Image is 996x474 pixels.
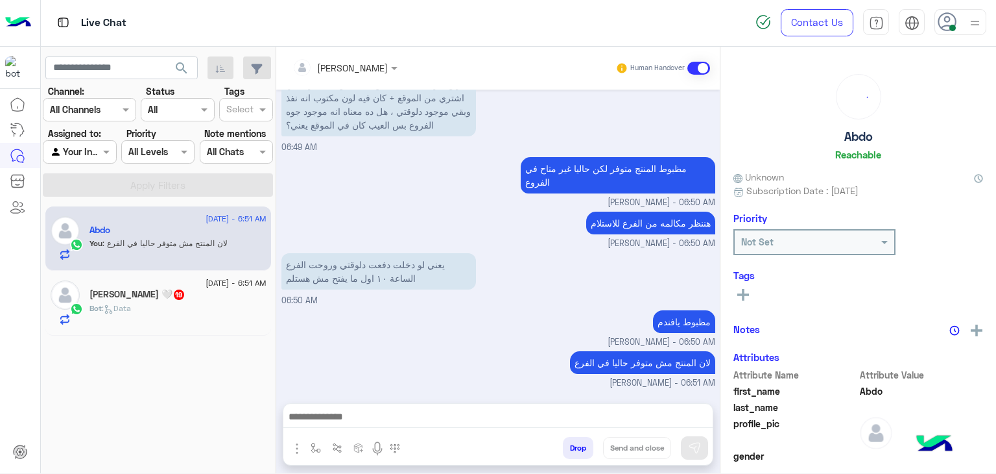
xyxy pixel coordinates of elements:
[146,84,174,98] label: Status
[905,16,919,31] img: tab
[390,443,400,454] img: make a call
[608,336,715,349] span: [PERSON_NAME] - 06:50 AM
[126,127,156,140] label: Priority
[70,238,83,251] img: WhatsApp
[81,14,126,32] p: Live Chat
[102,238,228,248] span: لان المنتج مش متوفر حاليا في الفرع
[949,325,960,336] img: notes
[733,212,767,224] h6: Priority
[102,303,131,313] span: : Data
[563,437,593,459] button: Drop
[869,16,884,31] img: tab
[733,384,857,398] span: first_name
[912,422,957,468] img: hulul-logo.png
[5,9,31,36] img: Logo
[43,173,273,197] button: Apply Filters
[174,60,189,76] span: search
[860,368,984,382] span: Attribute Value
[166,56,198,84] button: search
[281,142,317,152] span: 06:49 AM
[733,170,784,184] span: Unknown
[746,184,859,197] span: Subscription Date : [DATE]
[630,63,685,73] small: Human Handover
[860,384,984,398] span: Abdo
[89,238,102,248] span: You
[844,129,873,144] h5: Abdo
[688,442,701,455] img: send message
[781,9,853,36] a: Contact Us
[48,127,101,140] label: Assigned to:
[733,323,760,335] h6: Notes
[89,225,110,236] h5: Abdo
[733,368,857,382] span: Attribute Name
[89,289,185,300] h5: Hend Ahmed 🤍
[332,443,342,453] img: Trigger scenario
[863,9,889,36] a: tab
[55,14,71,31] img: tab
[733,351,779,363] h6: Attributes
[70,303,83,316] img: WhatsApp
[48,84,84,98] label: Channel:
[224,102,254,119] div: Select
[733,401,857,414] span: last_name
[206,213,266,225] span: [DATE] - 6:51 AM
[967,15,983,31] img: profile
[174,290,184,300] span: 19
[311,443,321,453] img: select flow
[348,437,370,458] button: create order
[733,417,857,447] span: profile_pic
[281,253,476,290] p: 12/9/2025, 6:50 AM
[370,441,385,456] img: send voice note
[51,216,80,245] img: defaultAdmin.png
[521,157,715,193] p: 12/9/2025, 6:50 AM
[860,449,984,463] span: null
[327,437,348,458] button: Trigger scenario
[860,417,892,449] img: defaultAdmin.png
[610,377,715,390] span: [PERSON_NAME] - 06:51 AM
[224,84,244,98] label: Tags
[840,78,877,116] div: loading...
[353,443,364,453] img: create order
[971,325,982,336] img: add
[603,437,671,459] button: Send and close
[835,149,881,160] h6: Reachable
[586,212,715,234] p: 12/9/2025, 6:50 AM
[204,127,266,140] label: Note mentions
[733,269,983,281] h6: Tags
[570,351,715,374] p: 12/9/2025, 6:51 AM
[51,281,80,310] img: defaultAdmin.png
[289,441,305,456] img: send attachment
[305,437,327,458] button: select flow
[755,14,771,30] img: spinner
[608,197,715,209] span: [PERSON_NAME] - 06:50 AM
[608,238,715,250] span: [PERSON_NAME] - 06:50 AM
[281,59,476,136] p: 12/9/2025, 6:49 AM
[89,303,102,313] span: Bot
[5,56,29,79] img: 1403182699927242
[653,310,715,333] p: 12/9/2025, 6:50 AM
[281,295,318,305] span: 06:50 AM
[206,277,266,289] span: [DATE] - 6:51 AM
[733,449,857,463] span: gender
